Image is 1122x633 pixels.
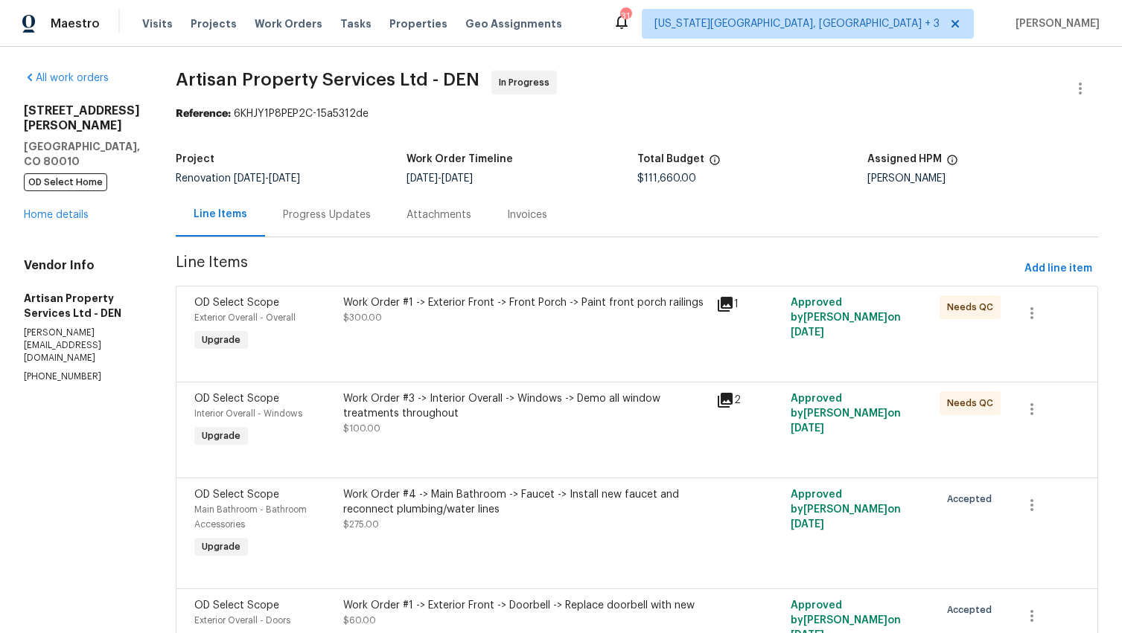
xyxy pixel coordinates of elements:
h5: [GEOGRAPHIC_DATA], CO 80010 [24,139,140,169]
span: Visits [142,16,173,31]
span: Line Items [176,255,1019,283]
span: Projects [191,16,237,31]
span: Interior Overall - Windows [194,409,302,418]
span: $111,660.00 [637,173,696,184]
span: Geo Assignments [465,16,562,31]
p: [PERSON_NAME][EMAIL_ADDRESS][DOMAIN_NAME] [24,327,140,364]
h5: Artisan Property Services Ltd - DEN [24,291,140,321]
span: Add line item [1024,260,1092,278]
span: - [234,173,300,184]
span: Exterior Overall - Overall [194,313,296,322]
span: Artisan Property Services Ltd - DEN [176,71,479,89]
span: Tasks [340,19,372,29]
span: [DATE] [269,173,300,184]
h5: Work Order Timeline [407,154,513,164]
span: [DATE] [234,173,265,184]
span: In Progress [499,75,555,90]
span: $100.00 [343,424,380,433]
span: Needs QC [947,396,999,411]
span: [DATE] [442,173,473,184]
div: Invoices [507,208,547,222]
span: $300.00 [343,313,382,322]
span: Maestro [51,16,100,31]
span: OD Select Scope [194,489,279,500]
span: Approved by [PERSON_NAME] on [791,393,901,434]
span: Upgrade [196,332,246,347]
span: Upgrade [196,539,246,554]
span: Needs QC [947,300,999,315]
span: Accepted [947,492,998,507]
span: $60.00 [343,616,376,625]
div: [PERSON_NAME] [867,173,1098,184]
span: OD Select Scope [194,298,279,308]
span: The hpm assigned to this work order. [946,154,958,173]
a: All work orders [24,73,109,83]
h2: [STREET_ADDRESS][PERSON_NAME] [24,103,140,133]
span: Renovation [176,173,300,184]
span: [DATE] [407,173,438,184]
h5: Assigned HPM [867,154,942,164]
span: Exterior Overall - Doors [194,616,290,625]
span: [PERSON_NAME] [1010,16,1100,31]
span: Properties [389,16,447,31]
a: Home details [24,210,89,220]
b: Reference: [176,109,231,119]
span: OD Select Home [24,173,107,191]
h4: Vendor Info [24,258,140,273]
span: - [407,173,473,184]
h5: Total Budget [637,154,704,164]
div: Work Order #4 -> Main Bathroom -> Faucet -> Install new faucet and reconnect plumbing/water lines [343,487,707,517]
div: Line Items [194,207,247,222]
div: 1 [716,295,782,313]
div: Work Order #3 -> Interior Overall -> Windows -> Demo all window treatments throughout [343,391,707,421]
span: [DATE] [791,423,824,434]
span: [US_STATE][GEOGRAPHIC_DATA], [GEOGRAPHIC_DATA] + 3 [654,16,940,31]
span: Work Orders [255,16,322,31]
span: Approved by [PERSON_NAME] on [791,298,901,338]
span: $275.00 [343,520,379,529]
span: [DATE] [791,519,824,530]
span: Accepted [947,603,998,617]
div: 2 [716,391,782,409]
span: OD Select Scope [194,393,279,404]
span: The total cost of line items that have been proposed by Opendoor. This sum includes line items th... [709,154,721,173]
div: Progress Updates [283,208,371,222]
span: Approved by [PERSON_NAME] on [791,489,901,530]
span: Main Bathroom - Bathroom Accessories [194,505,307,529]
div: Work Order #1 -> Exterior Front -> Front Porch -> Paint front porch railings [343,295,707,310]
span: [DATE] [791,327,824,338]
p: [PHONE_NUMBER] [24,370,140,383]
div: 31 [620,9,631,24]
span: Upgrade [196,428,246,443]
h5: Project [176,154,214,164]
div: Attachments [407,208,471,222]
div: Work Order #1 -> Exterior Front -> Doorbell -> Replace doorbell with new [343,598,707,613]
div: 6KHJY1P8PEP2C-15a5312de [176,106,1098,121]
button: Add line item [1019,255,1098,283]
span: OD Select Scope [194,600,279,611]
